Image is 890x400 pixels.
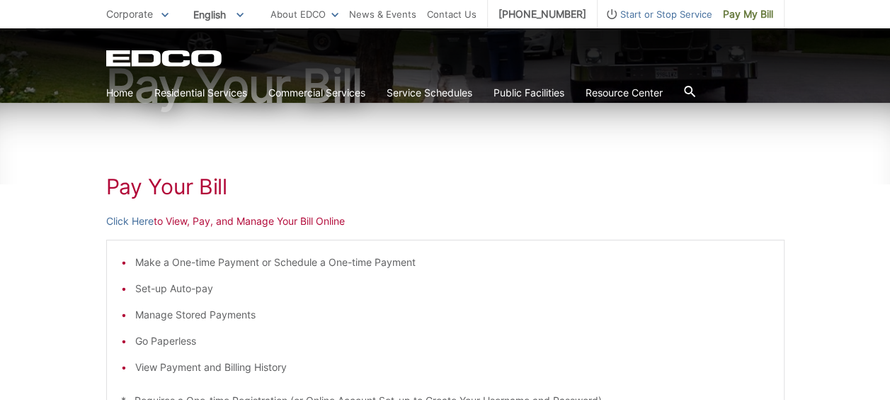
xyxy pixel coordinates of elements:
p: to View, Pay, and Manage Your Bill Online [106,213,785,229]
a: Service Schedules [387,85,472,101]
a: News & Events [349,6,416,22]
a: Home [106,85,133,101]
span: English [183,3,254,26]
a: EDCD logo. Return to the homepage. [106,50,224,67]
li: Set-up Auto-pay [135,281,770,296]
li: Go Paperless [135,333,770,349]
span: Corporate [106,8,153,20]
a: About EDCO [270,6,338,22]
li: Manage Stored Payments [135,307,770,323]
a: Public Facilities [494,85,564,101]
span: Pay My Bill [723,6,773,22]
h1: Pay Your Bill [106,63,785,109]
h1: Pay Your Bill [106,174,785,199]
a: Contact Us [427,6,477,22]
a: Resource Center [586,85,663,101]
a: Click Here [106,213,154,229]
li: Make a One-time Payment or Schedule a One-time Payment [135,255,770,270]
a: Residential Services [154,85,247,101]
li: View Payment and Billing History [135,360,770,375]
a: Commercial Services [268,85,365,101]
